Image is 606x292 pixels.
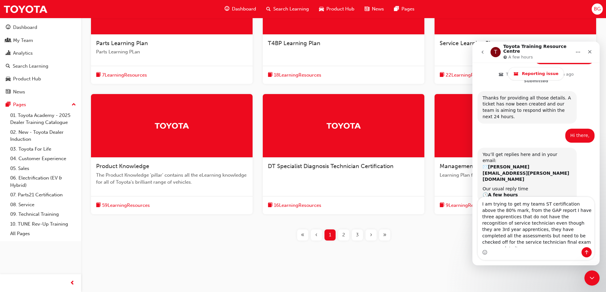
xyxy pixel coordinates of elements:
[91,94,253,214] a: TrakProduct KnowledgeThe Product Knowledge 'pillar' contains all the eLearning knowledge for all ...
[266,5,271,13] span: search-icon
[372,5,384,13] span: News
[301,231,304,239] span: «
[326,5,354,13] span: Product Hub
[96,201,101,209] span: book-icon
[8,200,79,210] a: 08. Service
[3,99,79,111] button: Pages
[8,173,79,190] a: 06. Electrification (EV & Hybrid)
[3,2,48,16] img: Trak
[70,279,75,287] span: prev-icon
[389,3,420,16] a: pages-iconPages
[8,219,79,229] a: 10. TUNE Rev-Up Training
[154,120,189,131] img: Trak
[8,144,79,154] a: 03. Toyota For Life
[370,231,372,239] span: ›
[440,201,491,209] button: book-icon9LearningResources
[6,102,10,108] span: pages-icon
[440,71,494,79] button: book-icon22LearningResources
[102,202,150,209] span: 59 Learning Resources
[329,231,331,239] span: 1
[13,63,48,70] div: Search Learning
[268,201,321,209] button: book-icon16LearningResources
[6,38,10,44] span: people-icon
[296,229,310,241] button: First page
[323,229,337,241] button: Page 1
[383,231,387,239] span: »
[13,24,37,31] div: Dashboard
[394,5,399,13] span: pages-icon
[268,71,273,79] span: book-icon
[3,35,79,46] a: My Team
[96,40,148,47] span: Parts Learning Plan
[446,71,494,79] span: 22 Learning Resources
[351,229,364,241] button: Page 3
[72,101,76,109] span: up-icon
[3,60,79,72] a: Search Learning
[96,201,150,209] button: book-icon59LearningResources
[96,71,101,79] span: book-icon
[13,88,25,96] div: News
[315,231,317,239] span: ‹
[314,3,359,16] a: car-iconProduct Hub
[273,5,309,13] span: Search Learning
[96,163,149,170] span: Product Knowledge
[364,229,378,241] button: Next page
[3,86,79,98] a: News
[359,3,389,16] a: news-iconNews
[401,5,414,13] span: Pages
[6,64,10,69] span: search-icon
[13,37,33,44] div: My Team
[13,75,41,83] div: Product Hub
[8,229,79,239] a: All Pages
[3,47,79,59] a: Analytics
[232,5,256,13] span: Dashboard
[584,270,600,286] iframe: Intercom live chat
[6,25,10,31] span: guage-icon
[337,229,351,241] button: Page 2
[96,71,147,79] button: book-icon7LearningResources
[594,5,601,13] span: BG
[96,172,247,186] span: The Product Knowledge 'pillar' contains all the eLearning knowledge for all of Toyota's brilliant...
[268,40,320,47] span: T4BP Learning Plan
[225,5,229,13] span: guage-icon
[8,127,79,144] a: 02. New - Toyota Dealer Induction
[8,164,79,173] a: 05. Sales
[378,229,392,241] button: Last page
[440,201,444,209] span: book-icon
[3,22,79,33] a: Dashboard
[268,71,321,79] button: book-icon18LearningResources
[440,172,591,179] span: Learning Plan for all management staff to complete
[440,71,444,79] span: book-icon
[268,201,273,209] span: book-icon
[13,50,33,57] div: Analytics
[6,76,10,82] span: car-icon
[96,48,247,56] span: Parts Learning PLan
[592,3,603,15] button: BG
[8,154,79,164] a: 04. Customer Experience
[472,42,600,265] iframe: Intercom live chat
[8,209,79,219] a: 09. Technical Training
[3,20,79,99] button: DashboardMy TeamAnalyticsSearch LearningProduct HubNews
[446,202,491,209] span: 9 Learning Resources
